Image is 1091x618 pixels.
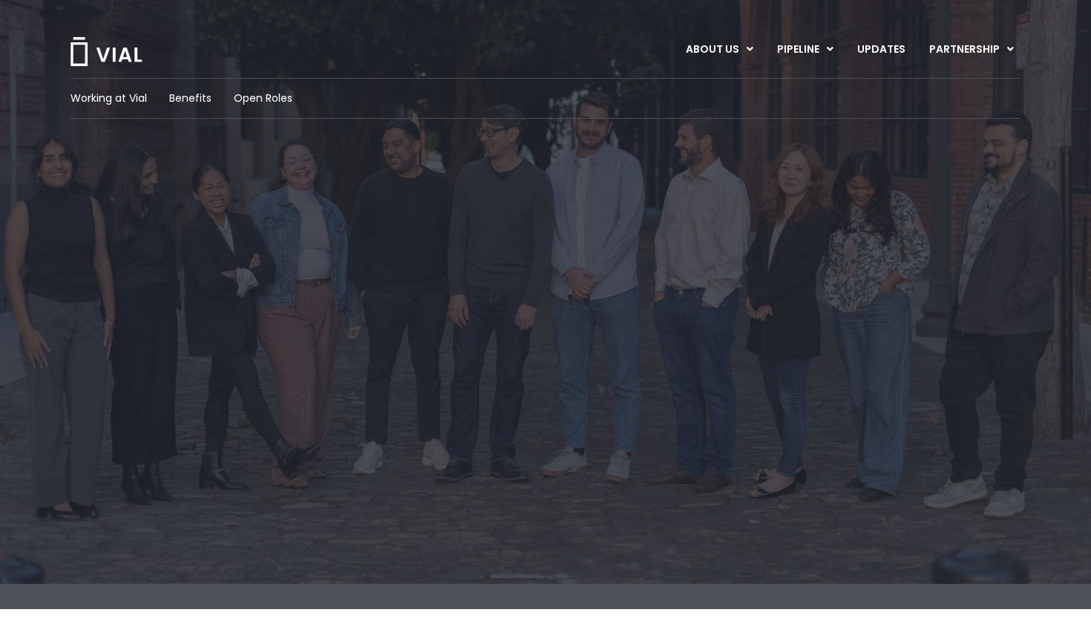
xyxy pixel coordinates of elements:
[765,37,845,62] a: PIPELINEMenu Toggle
[234,91,292,106] a: Open Roles
[71,91,147,106] a: Working at Vial
[917,37,1026,62] a: PARTNERSHIPMenu Toggle
[674,37,764,62] a: ABOUT USMenu Toggle
[169,91,212,106] a: Benefits
[845,37,917,62] a: UPDATES
[69,37,143,66] img: Vial Logo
